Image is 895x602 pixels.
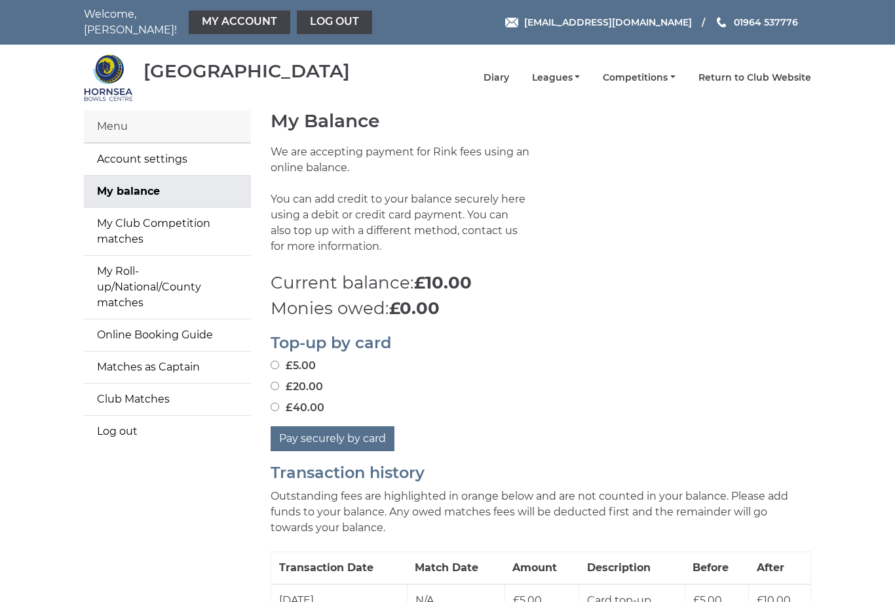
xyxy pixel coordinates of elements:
[84,111,251,143] div: Menu
[271,144,531,270] p: We are accepting payment for Rink fees using an online balance. You can add credit to your balanc...
[271,426,394,451] button: Pay securely by card
[271,552,408,584] th: Transaction Date
[505,15,692,30] a: Email [EMAIL_ADDRESS][DOMAIN_NAME]
[271,296,811,321] p: Monies owed:
[143,61,350,81] div: [GEOGRAPHIC_DATA]
[698,71,811,84] a: Return to Club Website
[271,334,811,351] h2: Top-up by card
[271,403,279,411] input: £40.00
[717,17,726,28] img: Phone us
[524,16,692,28] span: [EMAIL_ADDRESS][DOMAIN_NAME]
[84,256,251,319] a: My Roll-up/National/County matches
[715,15,798,30] a: Phone us 01964 537776
[749,552,811,584] th: After
[84,351,251,383] a: Matches as Captain
[271,379,323,395] label: £20.00
[84,208,251,255] a: My Club Competition matches
[579,552,685,584] th: Description
[505,18,518,28] img: Email
[484,71,509,84] a: Diary
[84,176,251,207] a: My balance
[84,319,251,351] a: Online Booking Guide
[505,552,579,584] th: Amount
[84,7,375,38] nav: Welcome, [PERSON_NAME]!
[532,71,581,84] a: Leagues
[734,16,798,28] span: 01964 537776
[271,382,279,390] input: £20.00
[297,10,372,34] a: Log out
[271,361,279,369] input: £5.00
[84,416,251,447] a: Log out
[271,270,811,296] p: Current balance:
[389,298,440,319] strong: £0.00
[685,552,748,584] th: Before
[414,272,472,293] strong: £10.00
[84,144,251,175] a: Account settings
[271,111,811,131] h1: My Balance
[603,71,676,84] a: Competitions
[271,489,811,536] p: Outstanding fees are highlighted in orange below and are not counted in your balance. Please add ...
[189,10,290,34] a: My Account
[84,53,133,102] img: Hornsea Bowls Centre
[271,358,316,374] label: £5.00
[271,464,811,481] h2: Transaction history
[271,400,324,416] label: £40.00
[84,384,251,415] a: Club Matches
[407,552,505,584] th: Match Date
